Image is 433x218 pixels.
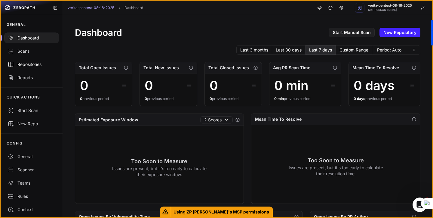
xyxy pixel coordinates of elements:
div: Scans [8,48,55,54]
div: Dashboard [8,35,55,41]
div: Repositories [8,61,55,67]
div: Start Scan [8,107,55,114]
a: Dashboard [1,31,63,45]
p: CONFIG [7,141,23,146]
a: Dashboard [124,5,143,10]
div: 0 [210,78,218,93]
div: previous period [354,96,415,101]
a: New Repository [379,28,420,37]
p: QUICK ACTIONS [7,95,40,100]
h2: Avg PR Scan Time [273,65,310,71]
div: 0 days [354,78,395,93]
button: Last 7 days [306,45,336,55]
h3: Too Soon to Measure [112,157,207,166]
h3: Too Soon to Measure [288,156,383,165]
span: 0 [80,96,82,101]
h1: Dashboard [75,27,122,38]
a: Scans [1,45,63,58]
button: verita-pentest-08-18-2025 Md [PERSON_NAME] [351,1,432,15]
div: previous period [80,96,127,101]
span: 0 [145,96,147,101]
a: verita-pentest-08-18-2025 [68,5,114,10]
div: 0 [145,78,153,93]
button: Last 3 months [236,45,272,55]
svg: caret sort, [412,48,416,52]
span: Period: Auto [377,47,401,53]
nav: breadcrumb [68,5,143,10]
span: 1 [425,198,430,202]
button: 2 Scores [200,116,233,123]
p: GENERAL [7,22,26,27]
a: Teams [1,176,63,190]
a: Context [1,203,63,216]
a: Repositories [1,58,63,71]
button: Start Scan [1,104,63,117]
p: Issues are present, but it's too early to calculate their resolution time. [288,165,383,177]
span: verita-pentest-08-18-2025 [368,4,412,7]
span: ZEROPATH [13,5,35,10]
div: previous period [145,96,192,101]
div: previous period [274,96,336,101]
h2: Total Open Issues [79,65,116,71]
span: 0 days [354,96,365,101]
h2: Estimated Exposure Window [79,117,138,123]
div: Context [8,207,55,213]
span: 0 min [274,96,284,101]
span: Md [PERSON_NAME] [368,8,412,11]
button: Custom Range [336,45,372,55]
div: New Repo [8,121,55,127]
a: General [1,150,63,163]
a: Rules [1,190,63,203]
div: General [8,154,55,160]
h2: Total New Issues [143,65,179,71]
iframe: Intercom live chat [413,198,427,212]
div: previous period [210,96,257,101]
div: 0 [80,78,88,93]
a: New Repo [1,117,63,130]
a: Start Manual Scan [329,28,375,37]
h2: Mean Time To Resolve [255,116,302,122]
h2: Total Closed Issues [208,65,249,71]
a: Scanner [1,163,63,176]
div: Reports [8,75,55,81]
h2: Mean Time To Resolve [352,65,399,71]
span: Using ZP [PERSON_NAME]'s MSP permissions [171,207,273,217]
div: Scanner [8,167,55,173]
a: Reports [1,71,63,84]
svg: chevron right, [117,6,121,10]
div: 0 min [274,78,309,93]
div: Rules [8,193,55,199]
a: ZEROPATH [3,3,48,13]
button: Last 30 days [272,45,306,55]
p: Issues are present, but it's too early to calculate their exposure window. [112,166,207,178]
div: Teams [8,180,55,186]
span: 0 [210,96,212,101]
